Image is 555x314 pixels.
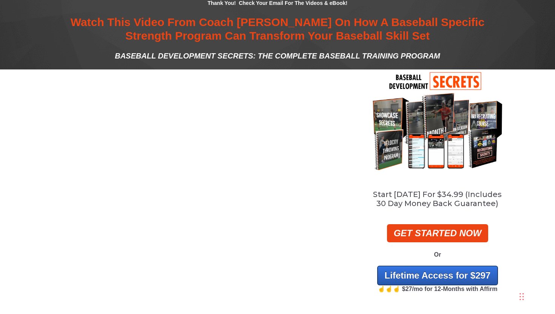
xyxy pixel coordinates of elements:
span: Watch This Video From Coach [PERSON_NAME] On How A Baseball Specific Strength Program Can Transfo... [71,16,484,42]
a: GET STARTED NOW [387,224,488,242]
iframe: Chat Widget [517,278,555,314]
div: Drag [520,285,524,308]
iframe: undefined [51,97,344,271]
a: Lifetime Access for $297 [377,266,498,285]
span: Lifetime Access for $297 [385,270,491,280]
strong: ☝️☝️☝️ $27/mo for 12-Months with Affirm [378,286,497,292]
span: Or [434,251,441,258]
strong: GET STARTED NOW [394,228,481,238]
h2: Start [DATE] For $34.99 (Includes 30 Day Money Back Guarantee) [371,190,504,208]
img: BDS FOR FORM [371,69,504,172]
span: BASEBALL DEVELOPMENT SECRETS: THE COMPLETE BASEBALL TRAINING PROGRAM [115,52,440,60]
